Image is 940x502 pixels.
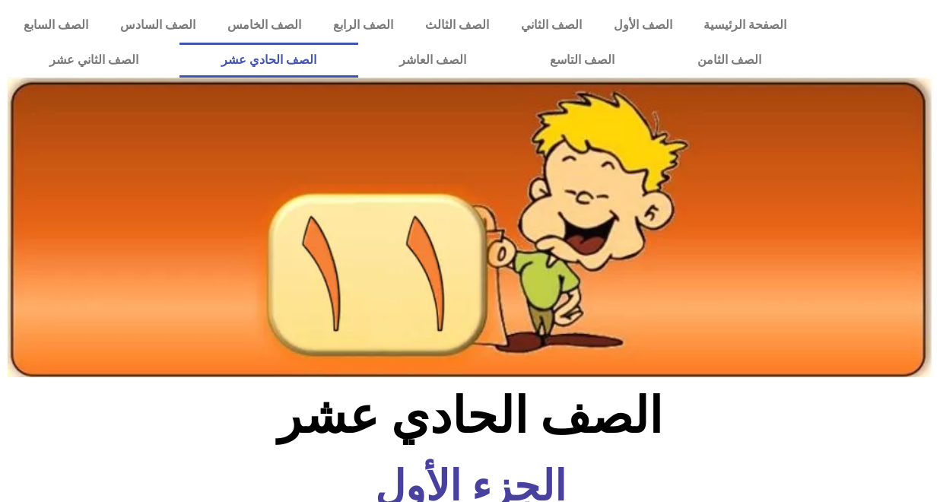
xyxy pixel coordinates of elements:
[656,43,802,78] a: الصف الثامن
[211,8,317,43] a: الصف الخامس
[358,43,508,78] a: الصف العاشر
[104,8,211,43] a: الصف السادس
[219,386,722,446] h2: الصف الحادي عشر
[317,8,409,43] a: الصف الرابع
[505,8,598,43] a: الصف الثاني
[8,43,179,78] a: الصف الثاني عشر
[409,8,505,43] a: الصف الثالث
[688,8,803,43] a: الصفحة الرئيسية
[598,8,688,43] a: الصف الأول
[179,43,357,78] a: الصف الحادي عشر
[508,43,656,78] a: الصف التاسع
[8,8,104,43] a: الصف السابع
